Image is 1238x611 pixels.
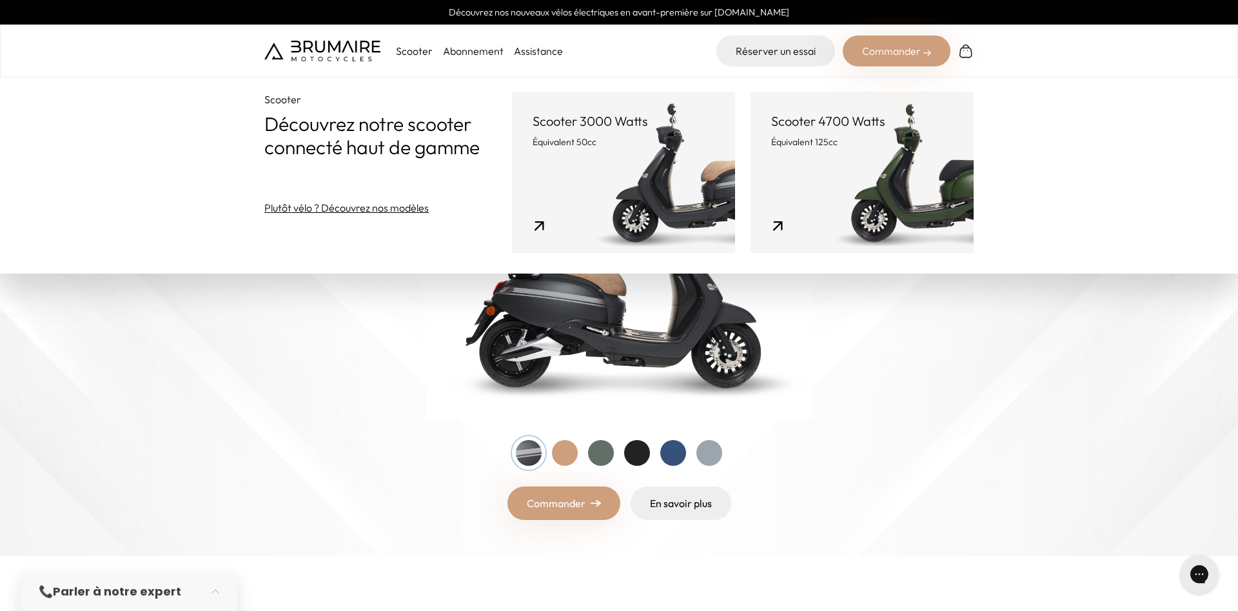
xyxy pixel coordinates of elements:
[923,49,931,57] img: right-arrow-2.png
[443,45,504,57] a: Abonnement
[591,499,601,507] img: right-arrow.png
[751,92,974,253] a: Scooter 4700 Watts Équivalent 125cc
[716,35,835,66] a: Réserver un essai
[631,486,731,520] a: En savoir plus
[771,135,953,148] p: Équivalent 125cc
[843,35,950,66] div: Commander
[1174,550,1225,598] iframe: Gorgias live chat messenger
[512,92,735,253] a: Scooter 3000 Watts Équivalent 50cc
[264,200,429,215] a: Plutôt vélo ? Découvrez nos modèles
[264,92,512,107] p: Scooter
[771,112,953,130] p: Scooter 4700 Watts
[533,135,714,148] p: Équivalent 50cc
[396,43,433,59] p: Scooter
[264,41,380,61] img: Brumaire Motocycles
[533,112,714,130] p: Scooter 3000 Watts
[514,45,563,57] a: Assistance
[958,43,974,59] img: Panier
[507,486,620,520] a: Commander
[264,112,512,159] p: Découvrez notre scooter connecté haut de gamme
